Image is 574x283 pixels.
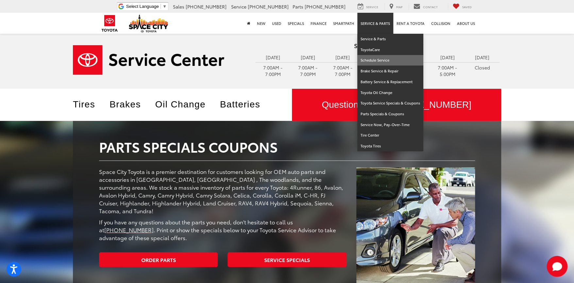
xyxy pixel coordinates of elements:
[126,4,167,9] a: Select Language​
[357,87,423,98] a: Toyota Oil Change
[448,3,477,10] a: My Saved Vehicles
[97,13,122,34] img: Toyota
[73,45,224,75] img: Service Center | Space City Toyota in Humble TX
[293,3,303,10] span: Parts
[173,3,184,10] span: Sales
[269,13,284,34] a: Used
[357,13,393,34] a: Service & Parts
[99,139,475,154] h2: Parts Specials Coupons
[357,120,423,130] a: Service Now, Pay-Over-Time
[255,52,290,62] td: [DATE]
[357,45,423,55] a: ToyotaCare
[99,167,346,215] p: Space City Toyota is a premier destination for customers looking for OEM auto parts and accessori...
[292,89,501,121] div: Questions? Call:
[428,13,454,34] a: Collision
[186,3,227,10] span: [PHONE_NUMBER]
[104,226,154,234] a: [PHONE_NUMBER]
[255,62,290,79] td: 7:00AM - 7:00PM
[357,34,423,45] a: Service & Parts
[357,55,423,66] a: Schedule Service
[220,99,270,109] a: Batteries
[126,4,159,9] span: Select Language
[73,99,105,109] a: Tires
[389,100,471,110] span: [PHONE_NUMBER]
[454,13,478,34] a: About Us
[396,5,402,9] span: Map
[357,109,423,120] a: Parts Specials & Coupons
[384,3,407,10] a: Map
[462,5,472,9] span: Saved
[366,5,378,9] span: Service
[409,3,443,10] a: Contact
[231,3,246,10] span: Service
[110,99,151,109] a: Brakes
[73,45,245,75] a: Service Center | Space City Toyota in Humble TX
[292,89,501,121] a: Questions? Call:[PHONE_NUMBER]
[307,13,330,34] a: Finance
[228,252,346,267] a: Service Specials
[284,13,307,34] a: Specials
[129,14,168,32] img: Space City Toyota
[99,218,346,241] p: If you have any questions about the parts you need, don't hesitate to call us at . Print or show ...
[357,130,423,141] a: Tire Center: Opens in a new tab
[547,256,567,277] button: Toggle Chat Window
[357,66,423,77] a: Brake Service & Repair
[290,52,325,62] td: [DATE]
[305,3,346,10] span: [PHONE_NUMBER]
[162,4,167,9] span: ▼
[465,52,500,62] td: [DATE]
[430,62,465,79] td: 7:00AM - 5:00PM
[393,13,428,34] a: Rent a Toyota
[325,62,360,79] td: 7:00AM - 7:00PM
[357,77,423,87] a: Battery Service & Replacement
[353,3,383,10] a: Service
[330,13,357,34] a: SmartPath
[357,141,423,151] a: Toyota Tires
[357,98,423,109] a: Toyota Service Specials & Coupons
[423,5,438,9] span: Contact
[244,13,254,34] a: Home
[248,3,289,10] span: [PHONE_NUMBER]
[290,62,325,79] td: 7:00AM - 7:00PM
[155,99,215,109] a: Oil Change
[254,13,269,34] a: New
[255,43,501,49] h4: Service Hours:
[99,252,218,267] a: Order Parts
[325,52,360,62] td: [DATE]
[547,256,567,277] svg: Start Chat
[430,52,465,62] td: [DATE]
[465,62,500,72] td: Closed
